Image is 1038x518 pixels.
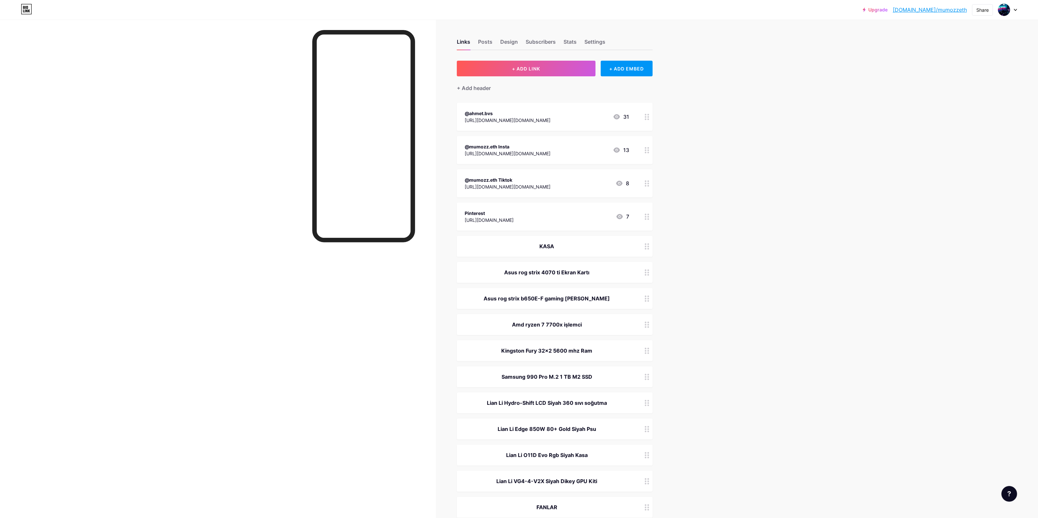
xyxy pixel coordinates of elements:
div: Lian Li VG4-4-V2X Siyah Dikey GPU Kiti [465,477,629,485]
div: @mumozz.eth Insta [465,143,550,150]
div: KASA [465,242,629,250]
div: Lian Li O11D Evo Rgb Siyah Kasa [465,451,629,459]
div: Pinterest [465,210,514,217]
div: Links [457,38,470,50]
span: + ADD LINK [512,66,540,71]
div: + Add header [457,84,491,92]
button: + ADD LINK [457,61,596,76]
a: Upgrade [863,7,888,12]
div: FANLAR [465,503,629,511]
div: Stats [564,38,577,50]
div: 7 [616,213,629,221]
div: 13 [613,146,629,154]
div: Samsung 990 Pro M.2 1 TB M2 SSD [465,373,629,381]
div: Share [976,7,989,13]
div: Posts [478,38,492,50]
div: [URL][DOMAIN_NAME][DOMAIN_NAME] [465,183,550,190]
div: Settings [584,38,605,50]
div: @ahmet.bvs [465,110,550,117]
div: [URL][DOMAIN_NAME][DOMAIN_NAME] [465,117,550,124]
a: [DOMAIN_NAME]/mumozzeth [893,6,967,14]
div: Amd ryzen 7 7700x işlemci [465,321,629,328]
div: Asus rog strix 4070 ti Ekran Kartı [465,268,629,276]
div: Design [500,38,518,50]
div: [URL][DOMAIN_NAME] [465,217,514,223]
div: 31 [613,113,629,121]
div: Subscribers [526,38,556,50]
div: 8 [615,179,629,187]
div: Asus rog strix b650E-F gaming [PERSON_NAME] [465,295,629,302]
div: Lian Li Hydro-Shift LCD Siyah 360 sıvı soğutma [465,399,629,407]
img: mumozzeth [998,4,1010,16]
div: Lian Li Edge 850W 80+ Gold Siyah Psu [465,425,629,433]
div: Kingston Fury 32x2 5600 mhz Ram [465,347,629,355]
div: + ADD EMBED [601,61,653,76]
div: [URL][DOMAIN_NAME][DOMAIN_NAME] [465,150,550,157]
div: @mumozz.eth Tiktok [465,176,550,183]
